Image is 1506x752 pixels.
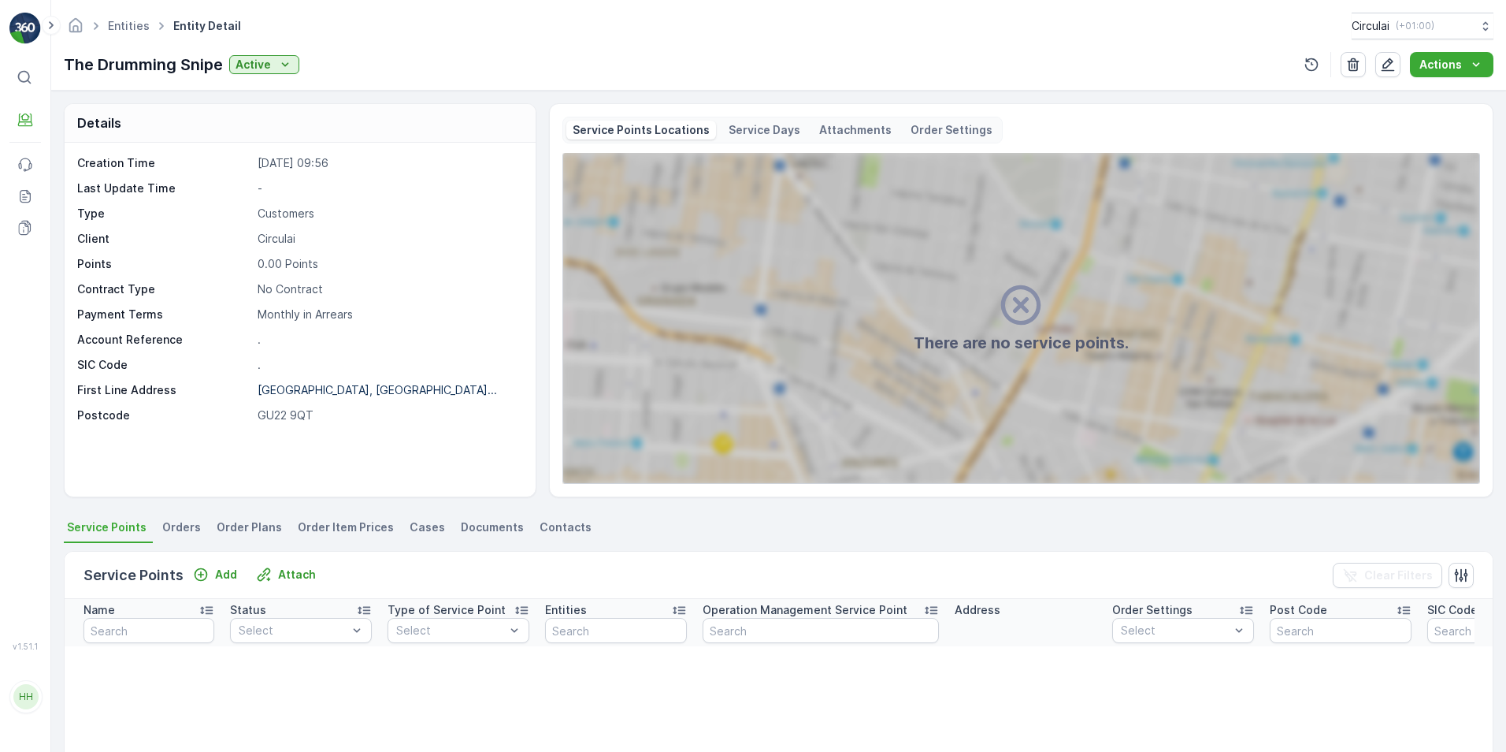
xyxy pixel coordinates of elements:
[540,519,592,535] span: Contacts
[77,281,251,297] p: Contract Type
[1270,602,1327,618] p: Post Code
[239,623,347,638] p: Select
[77,181,251,196] p: Last Update Time
[955,602,1000,618] p: Address
[258,206,519,222] p: Customers
[187,565,243,584] button: Add
[217,519,282,535] span: Order Plans
[170,18,244,34] span: Entity Detail
[258,408,519,423] p: GU22 9QT
[911,122,992,138] p: Order Settings
[729,122,800,138] p: Service Days
[1427,602,1478,618] p: SIC Code
[258,181,519,196] p: -
[229,55,299,74] button: Active
[1419,57,1462,73] p: Actions
[703,602,907,618] p: Operation Management Service Point
[83,618,214,643] input: Search
[236,57,271,73] p: Active
[1121,623,1230,638] p: Select
[914,331,1129,355] h2: There are no service points.
[819,122,892,138] p: Attachments
[1396,20,1434,32] p: ( +01:00 )
[298,519,394,535] span: Order Item Prices
[83,602,115,618] p: Name
[67,519,147,535] span: Service Points
[258,256,519,272] p: 0.00 Points
[1352,18,1389,34] p: Circulai
[13,684,39,709] div: HH
[545,602,587,618] p: Entities
[77,155,251,171] p: Creation Time
[9,642,41,651] span: v 1.51.1
[1364,568,1433,583] p: Clear Filters
[77,408,251,423] p: Postcode
[1270,618,1411,643] input: Search
[215,567,237,583] p: Add
[77,357,251,373] p: SIC Code
[1112,602,1193,618] p: Order Settings
[230,602,266,618] p: Status
[67,23,84,36] a: Homepage
[258,357,519,373] p: .
[9,654,41,739] button: HH
[77,256,251,272] p: Points
[258,383,497,396] p: [GEOGRAPHIC_DATA], [GEOGRAPHIC_DATA]...
[278,567,316,583] p: Attach
[396,623,505,638] p: Select
[461,519,524,535] span: Documents
[77,114,121,132] p: Details
[573,122,710,138] p: Service Points Locations
[162,519,201,535] span: Orders
[77,231,251,247] p: Client
[77,332,251,348] p: Account Reference
[258,231,519,247] p: Circulai
[1333,563,1442,588] button: Clear Filters
[64,53,223,76] p: The Drumming Snipe
[1410,52,1493,77] button: Actions
[258,307,519,322] p: Monthly in Arrears
[77,206,251,222] p: Type
[410,519,445,535] span: Cases
[545,618,687,643] input: Search
[9,13,41,44] img: logo
[258,332,519,348] p: .
[1352,13,1493,39] button: Circulai(+01:00)
[83,564,184,586] p: Service Points
[388,602,506,618] p: Type of Service Point
[77,382,251,398] p: First Line Address
[250,565,322,584] button: Attach
[703,618,939,643] input: Search
[258,155,519,171] p: [DATE] 09:56
[108,19,150,32] a: Entities
[77,307,251,322] p: Payment Terms
[258,281,519,297] p: No Contract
